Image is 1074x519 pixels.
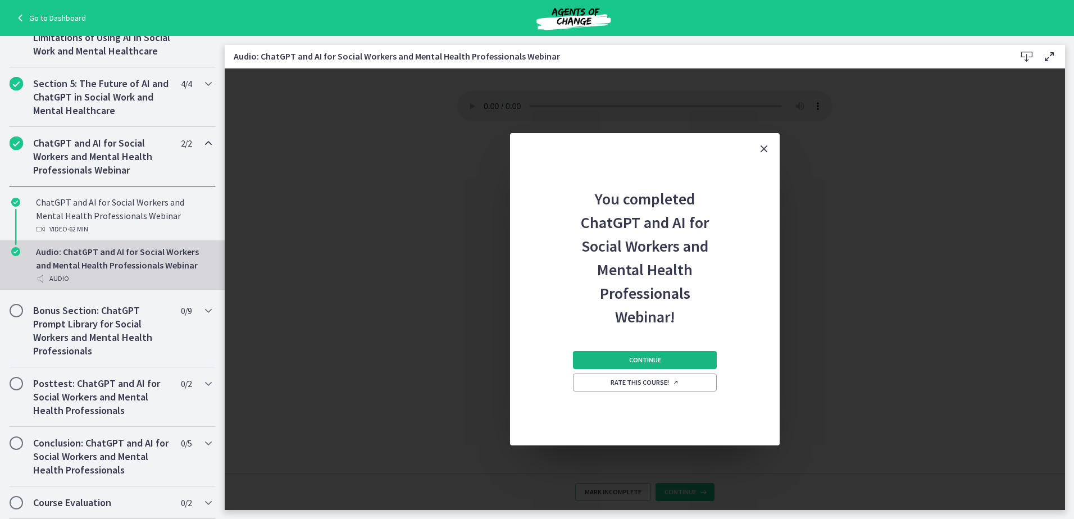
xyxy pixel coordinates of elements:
[67,222,88,236] span: · 62 min
[36,245,211,285] div: Audio: ChatGPT and AI for Social Workers and Mental Health Professionals Webinar
[10,136,23,150] i: Completed
[181,77,192,90] span: 4 / 4
[33,77,170,117] h2: Section 5: The Future of AI and ChatGPT in Social Work and Mental Healthcare
[11,198,20,207] i: Completed
[672,379,679,386] i: Opens in a new window
[181,136,192,150] span: 2 / 2
[748,133,780,165] button: Close
[36,272,211,285] div: Audio
[33,136,170,177] h2: ChatGPT and AI for Social Workers and Mental Health Professionals Webinar
[33,304,170,358] h2: Bonus Section: ChatGPT Prompt Library for Social Workers and Mental Health Professionals
[36,222,211,236] div: Video
[573,351,717,369] button: Continue
[33,377,170,417] h2: Posttest: ChatGPT and AI for Social Workers and Mental Health Professionals
[33,496,170,509] h2: Course Evaluation
[573,374,717,391] a: Rate this course! Opens in a new window
[181,304,192,317] span: 0 / 9
[611,378,679,387] span: Rate this course!
[36,195,211,236] div: ChatGPT and AI for Social Workers and Mental Health Professionals Webinar
[571,165,719,329] h2: You completed ChatGPT and AI for Social Workers and Mental Health Professionals Webinar!
[33,436,170,477] h2: Conclusion: ChatGPT and AI for Social Workers and Mental Health Professionals
[10,77,23,90] i: Completed
[629,356,661,365] span: Continue
[506,4,641,31] img: Agents of Change
[234,49,998,63] h3: Audio: ChatGPT and AI for Social Workers and Mental Health Professionals Webinar
[33,17,170,58] h2: Section 4: Challenges and Limitations of Using AI in Social Work and Mental Healthcare
[181,436,192,450] span: 0 / 5
[13,11,86,25] a: Go to Dashboard
[181,496,192,509] span: 0 / 2
[181,377,192,390] span: 0 / 2
[11,247,20,256] i: Completed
